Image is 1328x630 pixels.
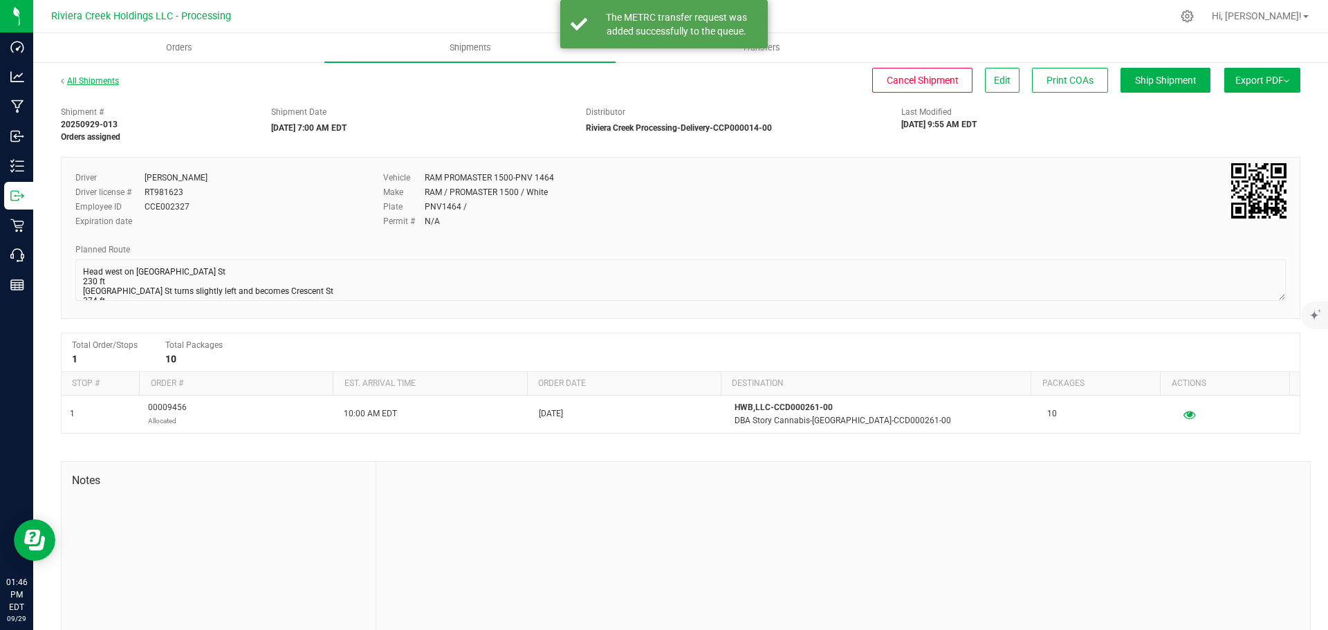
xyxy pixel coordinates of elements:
qrcode: 20250929-013 [1231,163,1286,219]
p: DBA Story Cannabis-[GEOGRAPHIC_DATA]-CCD000261-00 [735,414,1031,427]
th: Stop # [62,372,139,396]
span: 10 [1047,407,1057,420]
span: 1 [70,407,75,420]
strong: 10 [165,353,176,364]
inline-svg: Reports [10,278,24,292]
div: RT981623 [145,186,183,198]
strong: Orders assigned [61,132,120,142]
th: Order # [139,372,333,396]
inline-svg: Outbound [10,189,24,203]
div: [PERSON_NAME] [145,172,207,184]
th: Est. arrival time [333,372,526,396]
inline-svg: Call Center [10,248,24,262]
iframe: Resource center [14,519,55,561]
label: Permit # [383,215,425,228]
span: Hi, [PERSON_NAME]! [1212,10,1302,21]
span: Riviera Creek Holdings LLC - Processing [51,10,231,22]
span: 00009456 [148,401,187,427]
inline-svg: Inventory [10,159,24,173]
th: Order date [527,372,721,396]
a: All Shipments [61,76,119,86]
label: Driver license # [75,186,145,198]
label: Expiration date [75,215,145,228]
img: Scan me! [1231,163,1286,219]
inline-svg: Analytics [10,70,24,84]
button: Print COAs [1032,68,1108,93]
label: Shipment Date [271,106,326,118]
th: Actions [1160,372,1289,396]
strong: 1 [72,353,77,364]
div: RAM / PROMASTER 1500 / White [425,186,548,198]
label: Last Modified [901,106,952,118]
div: The METRC transfer request was added successfully to the queue. [595,10,757,38]
button: Ship Shipment [1120,68,1210,93]
p: 01:46 PM EDT [6,576,27,613]
label: Employee ID [75,201,145,213]
div: PNV1464 / [425,201,467,213]
a: Shipments [324,33,616,62]
span: Print COAs [1046,75,1094,86]
span: Planned Route [75,245,130,254]
span: Notes [72,472,365,489]
div: CCE002327 [145,201,190,213]
strong: [DATE] 7:00 AM EDT [271,123,347,133]
p: 09/29 [6,613,27,624]
span: Total Order/Stops [72,340,138,350]
label: Distributor [586,106,625,118]
p: HWB,LLC-CCD000261-00 [735,401,1031,414]
strong: Riviera Creek Processing-Delivery-CCP000014-00 [586,123,772,133]
a: Orders [33,33,324,62]
div: Manage settings [1179,10,1196,23]
span: Shipments [431,41,510,54]
button: Edit [985,68,1020,93]
label: Driver [75,172,145,184]
strong: [DATE] 9:55 AM EDT [901,120,977,129]
div: N/A [425,215,440,228]
inline-svg: Dashboard [10,40,24,54]
inline-svg: Inbound [10,129,24,143]
label: Plate [383,201,425,213]
th: Destination [721,372,1031,396]
inline-svg: Retail [10,219,24,232]
span: 10:00 AM EDT [344,407,397,420]
span: Edit [994,75,1011,86]
p: Allocated [148,414,187,427]
span: Shipment # [61,106,250,118]
inline-svg: Manufacturing [10,100,24,113]
strong: 20250929-013 [61,120,118,129]
span: Orders [147,41,211,54]
button: Cancel Shipment [872,68,972,93]
span: [DATE] [539,407,563,420]
div: RAM PROMASTER 1500-PNV 1464 [425,172,554,184]
label: Make [383,186,425,198]
span: Total Packages [165,340,223,350]
span: Cancel Shipment [887,75,959,86]
span: Export PDF [1235,75,1289,86]
button: Export PDF [1224,68,1300,93]
th: Packages [1031,372,1160,396]
span: Ship Shipment [1135,75,1197,86]
label: Vehicle [383,172,425,184]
